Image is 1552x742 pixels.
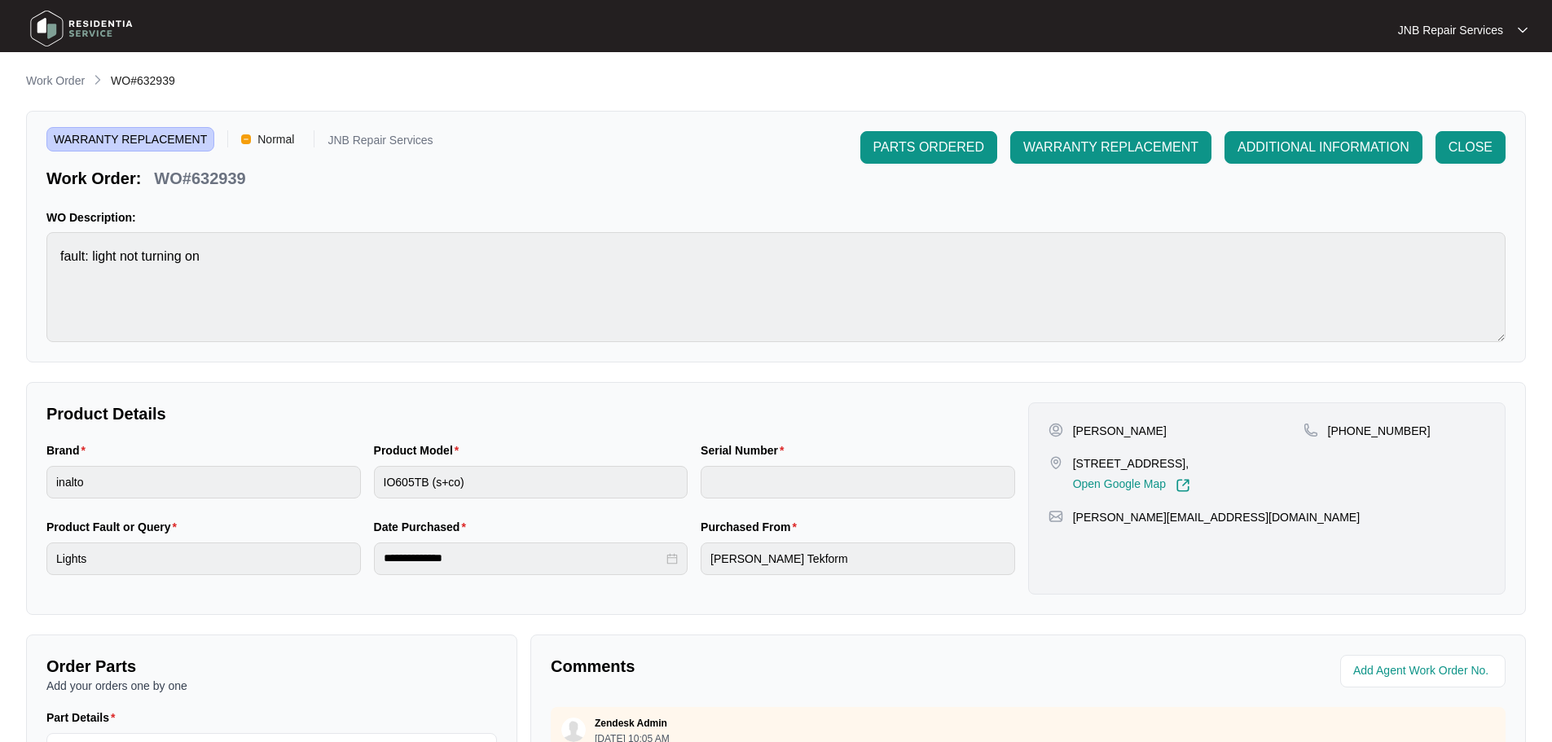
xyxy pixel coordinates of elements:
[1049,423,1063,437] img: user-pin
[1353,661,1496,681] input: Add Agent Work Order No.
[1010,131,1211,164] button: WARRANTY REPLACEMENT
[595,717,667,730] p: Zendesk Admin
[551,655,1017,678] p: Comments
[46,655,497,678] p: Order Parts
[1073,423,1167,439] p: [PERSON_NAME]
[46,709,122,726] label: Part Details
[1449,138,1493,157] span: CLOSE
[701,519,803,535] label: Purchased From
[701,466,1015,498] input: Serial Number
[1304,423,1318,437] img: map-pin
[328,134,433,151] p: JNB Repair Services
[46,167,141,190] p: Work Order:
[46,542,361,575] input: Product Fault or Query
[1073,509,1360,525] p: [PERSON_NAME][EMAIL_ADDRESS][DOMAIN_NAME]
[46,466,361,498] input: Brand
[241,134,251,144] img: Vercel Logo
[46,209,1506,226] p: WO Description:
[46,519,183,535] label: Product Fault or Query
[873,138,984,157] span: PARTS ORDERED
[860,131,997,164] button: PARTS ORDERED
[374,519,473,535] label: Date Purchased
[1435,131,1506,164] button: CLOSE
[1023,138,1198,157] span: WARRANTY REPLACEMENT
[1073,478,1190,493] a: Open Google Map
[26,72,85,89] p: Work Order
[1238,138,1409,157] span: ADDITIONAL INFORMATION
[111,74,175,87] span: WO#632939
[561,718,586,742] img: user.svg
[46,232,1506,342] textarea: fault: light not turning on
[374,466,688,498] input: Product Model
[46,442,92,459] label: Brand
[1328,423,1431,439] p: [PHONE_NUMBER]
[1049,455,1063,470] img: map-pin
[1176,478,1190,493] img: Link-External
[46,402,1015,425] p: Product Details
[24,4,138,53] img: residentia service logo
[1073,455,1190,472] p: [STREET_ADDRESS],
[374,442,466,459] label: Product Model
[46,127,214,151] span: WARRANTY REPLACEMENT
[1224,131,1422,164] button: ADDITIONAL INFORMATION
[1518,26,1528,34] img: dropdown arrow
[701,542,1015,575] input: Purchased From
[91,73,104,86] img: chevron-right
[251,127,301,151] span: Normal
[701,442,790,459] label: Serial Number
[46,678,497,694] p: Add your orders one by one
[1049,509,1063,524] img: map-pin
[154,167,245,190] p: WO#632939
[384,550,664,567] input: Date Purchased
[23,72,88,90] a: Work Order
[1398,22,1503,38] p: JNB Repair Services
